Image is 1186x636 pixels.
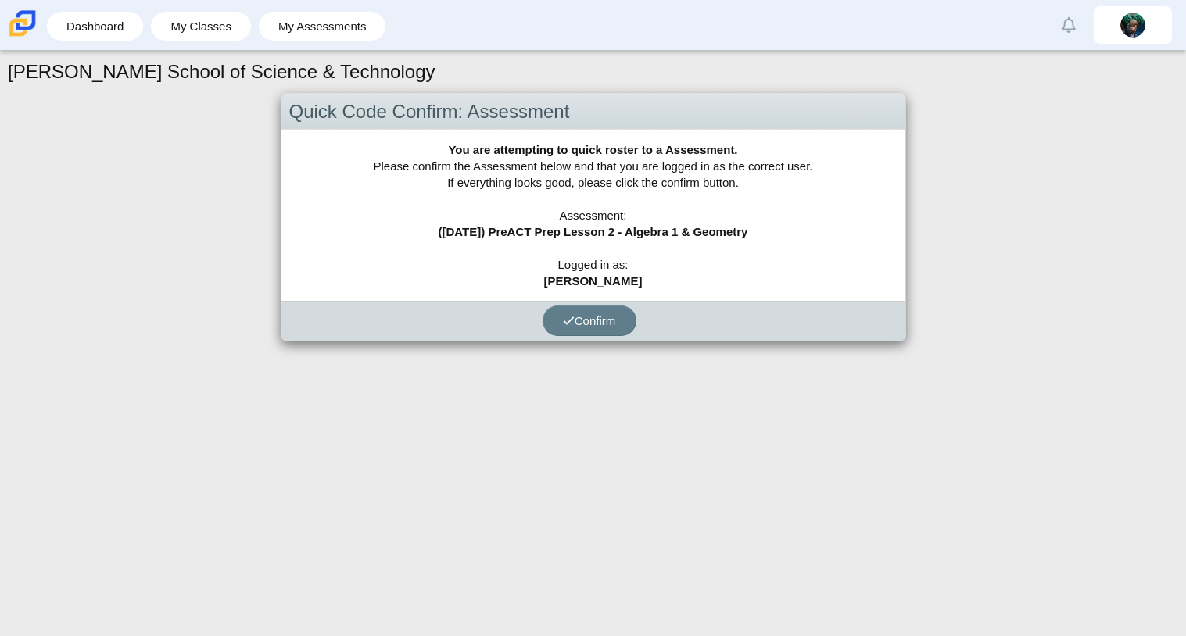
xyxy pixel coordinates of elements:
[1052,8,1086,42] a: Alerts
[8,59,435,85] h1: [PERSON_NAME] School of Science & Technology
[544,274,643,288] b: [PERSON_NAME]
[1094,6,1172,44] a: jordyn.addison.oaP7a0
[55,12,135,41] a: Dashboard
[281,130,905,301] div: Please confirm the Assessment below and that you are logged in as the correct user. If everything...
[6,7,39,40] img: Carmen School of Science & Technology
[6,29,39,42] a: Carmen School of Science & Technology
[267,12,378,41] a: My Assessments
[563,314,616,327] span: Confirm
[439,225,748,238] b: ([DATE]) PreACT Prep Lesson 2 - Algebra 1 & Geometry
[1120,13,1145,38] img: jordyn.addison.oaP7a0
[159,12,243,41] a: My Classes
[281,94,905,130] div: Quick Code Confirm: Assessment
[543,305,636,336] button: Confirm
[448,143,737,156] b: You are attempting to quick roster to a Assessment.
